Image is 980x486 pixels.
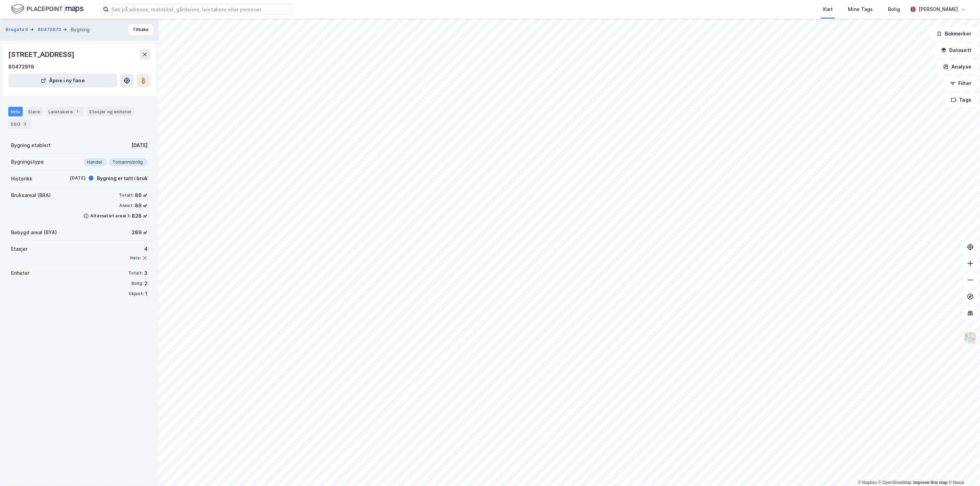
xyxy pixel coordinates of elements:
[46,107,84,116] div: Leietakere
[848,5,873,13] div: Mine Tags
[11,228,57,237] div: Bebygd areal (BYA)
[888,5,900,13] div: Bolig
[878,480,912,485] a: OpenStreetMap
[89,108,132,115] div: Etasjer og enheter
[11,191,51,199] div: Bruksareal (BRA)
[931,27,977,41] button: Bokmerker
[823,5,833,13] div: Kart
[964,331,977,344] img: Z
[935,43,977,57] button: Datasett
[131,281,143,286] div: Bolig:
[128,24,153,35] button: Tilbake
[8,63,34,71] div: 80472919
[858,480,877,485] a: Mapbox
[8,119,31,129] div: ESG
[132,228,148,237] div: 289 ㎡
[22,121,29,127] div: 3
[97,174,148,183] div: Bygning er tatt i bruk
[131,141,148,149] div: [DATE]
[38,26,63,33] button: 80472870
[944,76,977,90] button: Filter
[135,201,148,210] div: 86 ㎡
[130,245,148,253] div: 4
[145,290,148,298] div: 1
[11,3,83,15] img: logo.f888ab2527a4732fd821a326f86c7f29.svg
[946,453,980,486] iframe: Chat Widget
[26,107,43,116] div: Eiere
[11,141,51,149] div: Bygning etablert
[71,25,90,34] div: Bygning
[6,26,30,33] button: Brugata 6
[11,175,32,183] div: Historikk
[8,49,76,60] div: [STREET_ADDRESS]
[945,93,977,107] button: Tags
[144,279,148,288] div: 2
[74,108,81,115] div: 1
[90,213,130,219] div: Alternativt areal 1:
[128,270,143,276] div: Totalt:
[130,255,141,261] div: Heis:
[919,5,958,13] div: [PERSON_NAME]
[8,74,117,87] button: Åpne i ny fane
[11,158,44,166] div: Bygningstype
[119,203,133,208] div: Annet:
[11,245,28,253] div: Etasjer
[8,107,23,116] div: Info
[109,4,293,14] input: Søk på adresse, matrikkel, gårdeiere, leietakere eller personer
[119,193,133,198] div: Totalt:
[129,291,144,297] div: Ukjent:
[132,212,148,220] div: 828 ㎡
[58,175,86,181] div: [DATE]
[937,60,977,74] button: Analyse
[11,269,29,277] div: Enheter
[144,269,148,277] div: 3
[913,480,948,485] a: Improve this map
[135,191,148,199] div: 86 ㎡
